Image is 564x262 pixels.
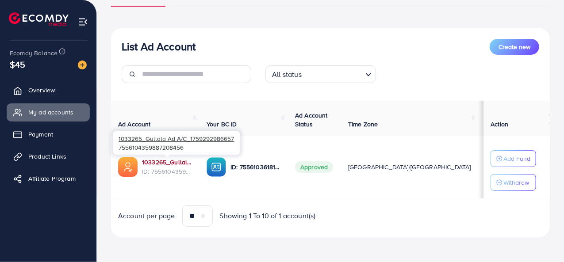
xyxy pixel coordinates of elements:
[220,211,316,221] span: Showing 1 To 10 of 1 account(s)
[230,162,281,172] p: ID: 7556103618177286162
[122,40,196,53] h3: List Ad Account
[490,39,539,55] button: Create new
[499,42,530,51] span: Create new
[118,211,175,221] span: Account per page
[78,61,87,69] img: image
[7,125,90,143] a: Payment
[118,157,138,177] img: ic-ads-acc.e4c84228.svg
[28,130,53,139] span: Payment
[7,170,90,187] a: Affiliate Program
[142,158,192,167] a: 1033265_Gullala Ad A/C_1759292986657
[142,167,192,176] span: ID: 7556104359887208456
[113,131,240,155] div: 7556104359887208456
[207,120,237,129] span: Your BC ID
[304,66,362,81] input: Search for option
[119,134,234,143] span: 1033265_Gullala Ad A/C_1759292986657
[491,174,536,191] button: Withdraw
[491,120,508,129] span: Action
[28,86,55,95] span: Overview
[28,108,73,117] span: My ad accounts
[10,58,25,71] span: $45
[265,65,376,83] div: Search for option
[503,177,529,188] p: Withdraw
[295,111,328,129] span: Ad Account Status
[270,68,303,81] span: All status
[9,12,69,26] img: logo
[7,81,90,99] a: Overview
[348,163,471,171] span: [GEOGRAPHIC_DATA]/[GEOGRAPHIC_DATA]
[10,49,58,57] span: Ecomdy Balance
[207,157,226,177] img: ic-ba-acc.ded83a64.svg
[7,148,90,165] a: Product Links
[295,161,333,173] span: Approved
[348,120,378,129] span: Time Zone
[491,150,536,167] button: Add Fund
[28,174,76,183] span: Affiliate Program
[503,153,530,164] p: Add Fund
[28,152,66,161] span: Product Links
[7,103,90,121] a: My ad accounts
[78,17,88,27] img: menu
[526,222,557,255] iframe: Chat
[118,120,151,129] span: Ad Account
